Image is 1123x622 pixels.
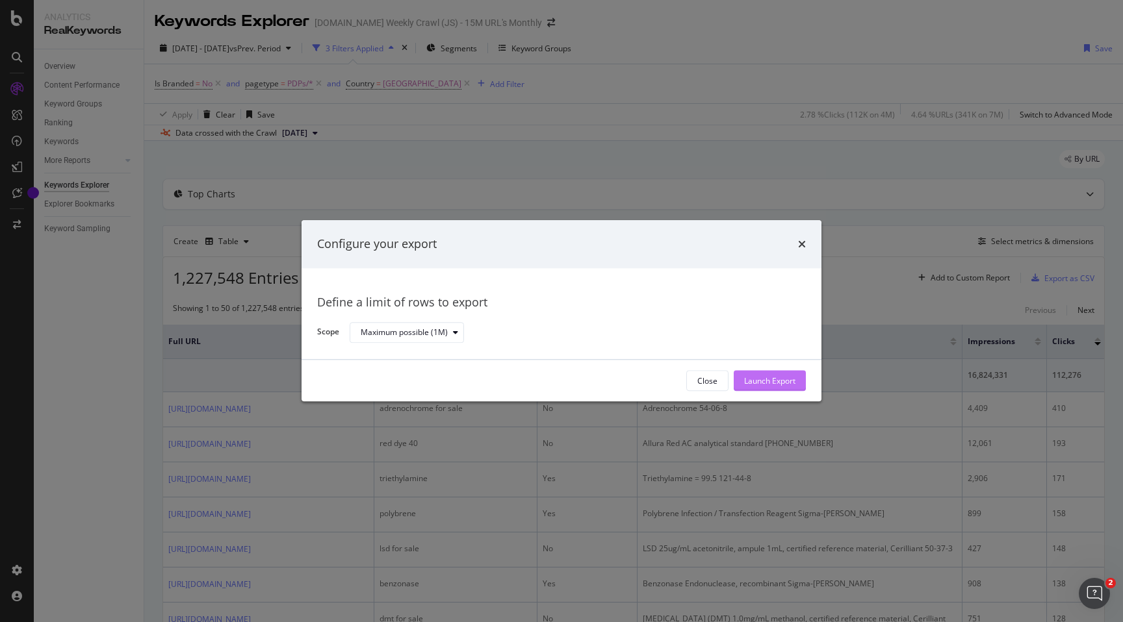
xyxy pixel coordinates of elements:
div: Launch Export [744,375,795,386]
div: times [798,236,806,253]
button: Maximum possible (1M) [350,322,464,343]
button: Launch Export [734,371,806,392]
div: Define a limit of rows to export [317,294,806,311]
span: 2 [1105,578,1116,588]
div: Close [697,375,717,386]
div: Maximum possible (1M) [361,329,448,336]
div: Configure your export [317,236,437,253]
label: Scope [317,327,339,341]
div: modal [302,220,821,401]
button: Close [686,371,729,392]
iframe: Intercom live chat [1079,578,1110,609]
